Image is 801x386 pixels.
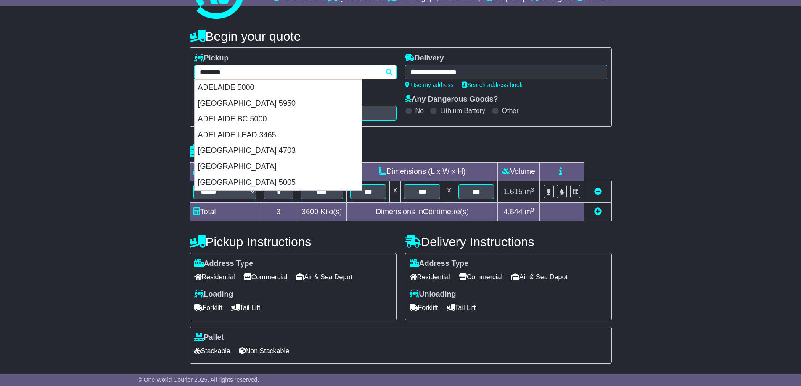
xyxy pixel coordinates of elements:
[594,207,602,216] a: Add new item
[405,54,444,63] label: Delivery
[190,144,295,158] h4: Package details |
[195,96,362,112] div: [GEOGRAPHIC_DATA] 5950
[194,344,230,357] span: Stackable
[239,344,289,357] span: Non Stackable
[504,187,523,196] span: 1.615
[190,163,260,181] td: Type
[194,301,223,314] span: Forklift
[415,107,424,115] label: No
[194,270,235,284] span: Residential
[346,163,498,181] td: Dimensions (L x W x H)
[531,207,534,213] sup: 3
[194,333,224,342] label: Pallet
[243,270,287,284] span: Commercial
[405,81,454,88] a: Use my address
[410,290,456,299] label: Unloading
[410,301,438,314] span: Forklift
[459,270,502,284] span: Commercial
[195,175,362,191] div: [GEOGRAPHIC_DATA] 5005
[190,29,612,43] h4: Begin your quote
[194,259,254,268] label: Address Type
[410,270,450,284] span: Residential
[138,376,259,383] span: © One World Courier 2025. All rights reserved.
[296,270,352,284] span: Air & Sea Depot
[405,235,612,249] h4: Delivery Instructions
[502,107,519,115] label: Other
[190,235,397,249] h4: Pickup Instructions
[195,127,362,143] div: ADELAIDE LEAD 3465
[195,111,362,127] div: ADELAIDE BC 5000
[297,203,346,221] td: Kilo(s)
[260,203,297,221] td: 3
[525,207,534,216] span: m
[231,301,261,314] span: Tail Lift
[301,207,318,216] span: 3600
[195,80,362,96] div: ADELAIDE 5000
[195,143,362,159] div: [GEOGRAPHIC_DATA] 4703
[194,54,229,63] label: Pickup
[531,186,534,193] sup: 3
[405,95,498,104] label: Any Dangerous Goods?
[440,107,485,115] label: Lithium Battery
[444,181,455,203] td: x
[594,187,602,196] a: Remove this item
[410,259,469,268] label: Address Type
[498,163,540,181] td: Volume
[194,290,233,299] label: Loading
[525,187,534,196] span: m
[390,181,401,203] td: x
[190,203,260,221] td: Total
[504,207,523,216] span: 4.844
[195,159,362,175] div: [GEOGRAPHIC_DATA]
[346,203,498,221] td: Dimensions in Centimetre(s)
[511,270,568,284] span: Air & Sea Depot
[462,81,523,88] a: Search address book
[447,301,476,314] span: Tail Lift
